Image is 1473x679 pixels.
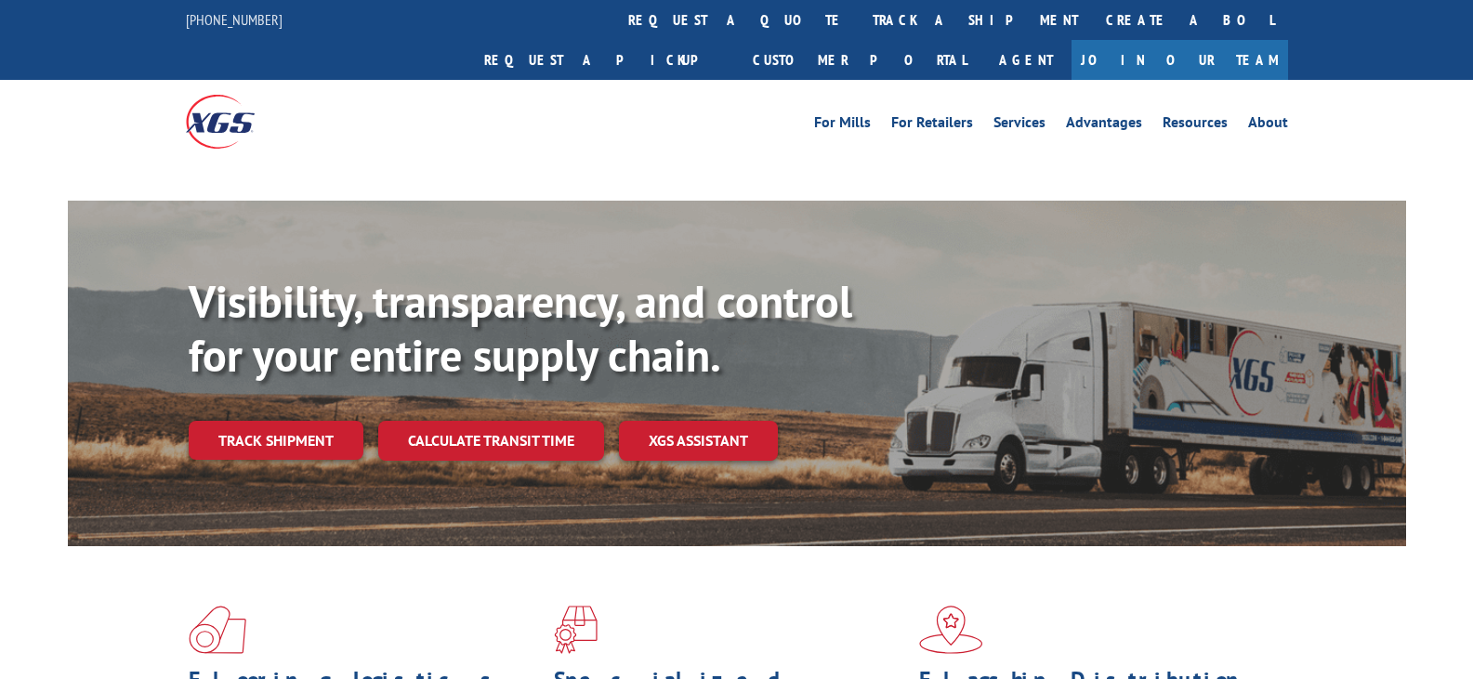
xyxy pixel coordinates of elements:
a: Services [993,115,1046,136]
a: XGS ASSISTANT [619,421,778,461]
a: Join Our Team [1072,40,1288,80]
a: Agent [980,40,1072,80]
a: About [1248,115,1288,136]
a: Request a pickup [470,40,739,80]
img: xgs-icon-focused-on-flooring-red [554,606,598,654]
a: For Retailers [891,115,973,136]
a: For Mills [814,115,871,136]
b: Visibility, transparency, and control for your entire supply chain. [189,272,852,384]
a: Track shipment [189,421,363,460]
a: Calculate transit time [378,421,604,461]
a: Resources [1163,115,1228,136]
img: xgs-icon-flagship-distribution-model-red [919,606,983,654]
a: [PHONE_NUMBER] [186,10,283,29]
img: xgs-icon-total-supply-chain-intelligence-red [189,606,246,654]
a: Customer Portal [739,40,980,80]
a: Advantages [1066,115,1142,136]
